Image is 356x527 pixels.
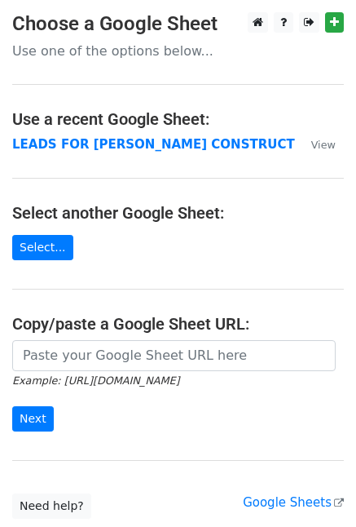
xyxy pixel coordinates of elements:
a: LEADS FOR [PERSON_NAME] CONSTRUCT [12,137,295,152]
h3: Choose a Google Sheet [12,12,344,36]
a: View [295,137,336,152]
small: Example: [URL][DOMAIN_NAME] [12,374,179,387]
h4: Select another Google Sheet: [12,203,344,223]
a: Select... [12,235,73,260]
a: Need help? [12,494,91,519]
a: Google Sheets [243,495,344,510]
input: Paste your Google Sheet URL here [12,340,336,371]
p: Use one of the options below... [12,42,344,60]
input: Next [12,406,54,432]
h4: Copy/paste a Google Sheet URL: [12,314,344,334]
small: View [311,139,336,151]
h4: Use a recent Google Sheet: [12,109,344,129]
